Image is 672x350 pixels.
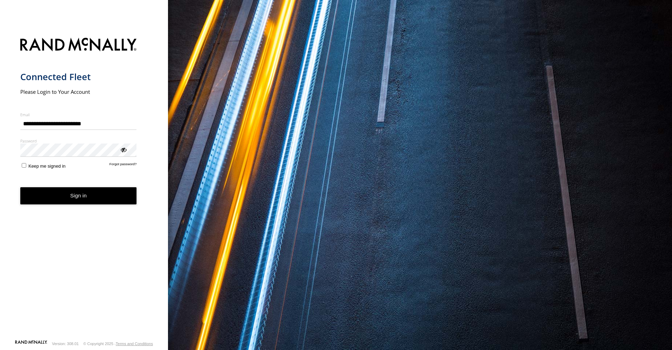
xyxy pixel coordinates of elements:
[83,342,153,346] div: © Copyright 2025 -
[116,342,153,346] a: Terms and Conditions
[22,163,26,168] input: Keep me signed in
[28,163,65,169] span: Keep me signed in
[52,342,79,346] div: Version: 308.01
[110,162,137,169] a: Forgot password?
[20,138,137,143] label: Password
[20,34,148,339] form: main
[20,71,137,83] h1: Connected Fleet
[15,340,47,347] a: Visit our Website
[20,187,137,204] button: Sign in
[20,88,137,95] h2: Please Login to Your Account
[20,112,137,117] label: Email
[20,36,137,54] img: Rand McNally
[120,146,127,153] div: ViewPassword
